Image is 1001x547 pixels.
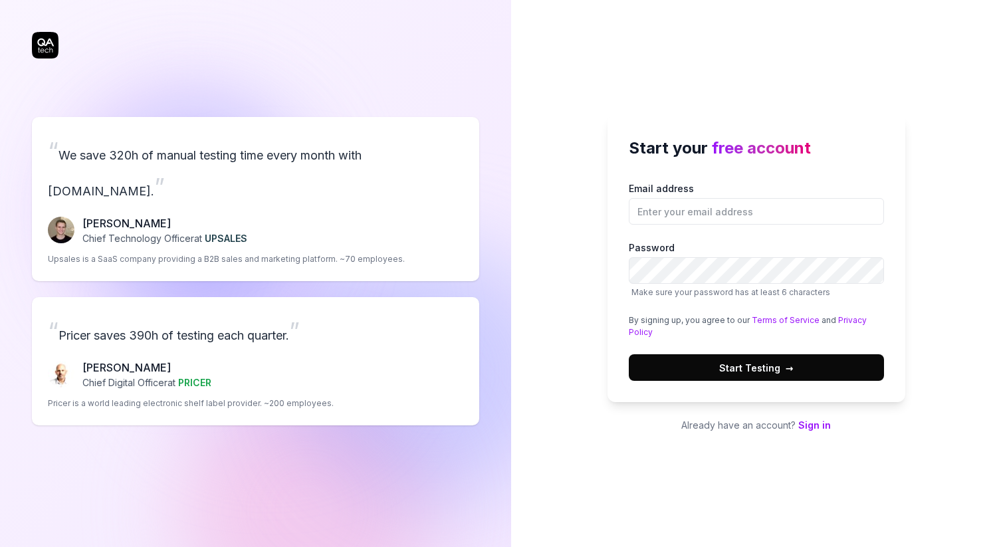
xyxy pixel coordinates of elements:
span: ” [289,316,300,346]
button: Start Testing→ [629,354,884,381]
img: Fredrik Seidl [48,217,74,243]
span: “ [48,136,58,165]
p: [PERSON_NAME] [82,360,211,376]
p: Pricer is a world leading electronic shelf label provider. ~200 employees. [48,397,334,409]
a: Sign in [798,419,831,431]
a: “We save 320h of manual testing time every month with [DOMAIN_NAME].”Fredrik Seidl[PERSON_NAME]Ch... [32,117,479,281]
p: Upsales is a SaaS company providing a B2B sales and marketing platform. ~70 employees. [48,253,405,265]
label: Password [629,241,884,298]
p: [PERSON_NAME] [82,215,247,231]
div: By signing up, you agree to our and [629,314,884,338]
span: PRICER [178,377,211,388]
p: Chief Technology Officer at [82,231,247,245]
img: Chris Chalkitis [48,361,74,387]
span: free account [712,138,811,158]
span: → [786,361,794,375]
h2: Start your [629,136,884,160]
span: Make sure your password has at least 6 characters [631,287,830,297]
a: Terms of Service [752,315,820,325]
label: Email address [629,181,884,225]
p: Pricer saves 390h of testing each quarter. [48,313,463,349]
span: UPSALES [205,233,247,244]
span: Start Testing [719,361,794,375]
input: PasswordMake sure your password has at least 6 characters [629,257,884,284]
a: “Pricer saves 390h of testing each quarter.”Chris Chalkitis[PERSON_NAME]Chief Digital Officerat P... [32,297,479,425]
input: Email address [629,198,884,225]
p: Already have an account? [608,418,905,432]
span: “ [48,316,58,346]
p: Chief Digital Officer at [82,376,211,389]
p: We save 320h of manual testing time every month with [DOMAIN_NAME]. [48,133,463,205]
span: ” [154,172,165,201]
